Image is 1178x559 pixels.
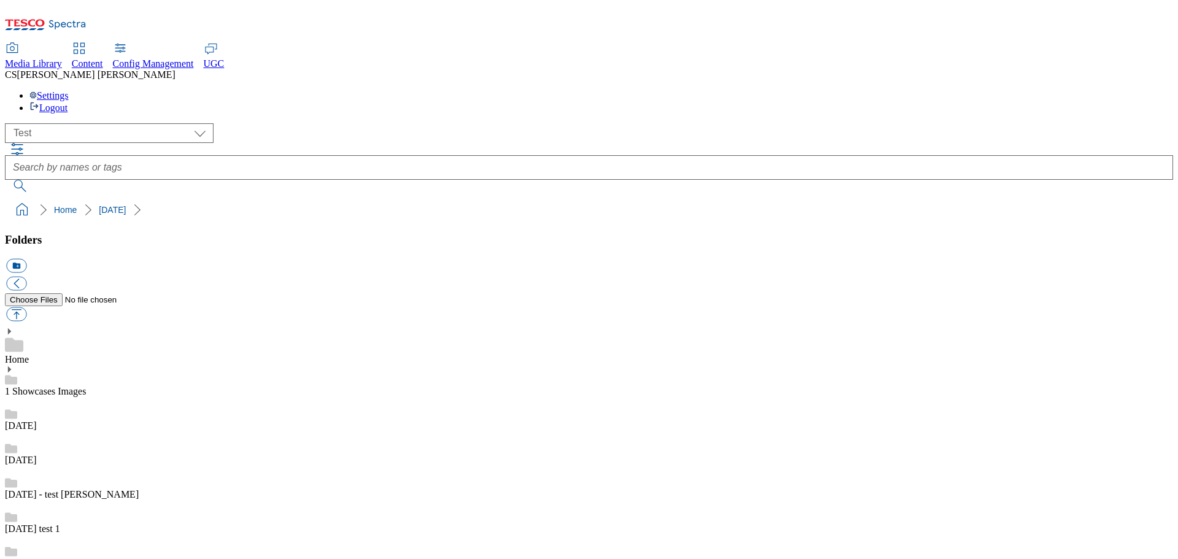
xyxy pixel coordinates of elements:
[204,44,225,69] a: UGC
[17,69,175,80] span: [PERSON_NAME] [PERSON_NAME]
[113,58,194,69] span: Config Management
[5,44,62,69] a: Media Library
[72,58,103,69] span: Content
[54,205,77,215] a: Home
[5,354,29,364] a: Home
[5,455,37,465] a: [DATE]
[29,90,69,101] a: Settings
[99,205,126,215] a: [DATE]
[5,386,86,396] a: 1 Showcases Images
[5,58,62,69] span: Media Library
[5,420,37,431] a: [DATE]
[113,44,194,69] a: Config Management
[5,155,1173,180] input: Search by names or tags
[5,523,60,534] a: [DATE] test 1
[72,44,103,69] a: Content
[5,233,1173,247] h3: Folders
[29,102,67,113] a: Logout
[5,489,139,499] a: [DATE] - test [PERSON_NAME]
[12,200,32,220] a: home
[5,69,17,80] span: CS
[204,58,225,69] span: UGC
[5,198,1173,222] nav: breadcrumb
